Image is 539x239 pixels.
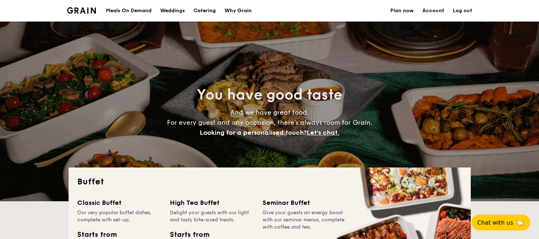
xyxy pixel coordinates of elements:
h2: Buffet [77,176,462,188]
div: Give your guests an energy boost with our seminar menus, complete with coffee and tea. [262,209,347,231]
div: Classic Buffet [77,198,161,208]
span: 🦙 [516,219,525,227]
div: High Tea Buffet [170,198,254,208]
div: Delight your guests with our light and tasty bite-sized treats. [170,209,254,224]
a: Logotype [67,7,96,14]
div: Our very popular buffet dishes, complete with set-up. [77,209,161,224]
span: Chat with us [477,219,513,226]
div: Seminar Buffet [262,198,347,208]
img: Grain [67,7,96,14]
button: Chat with us🦙 [471,215,530,230]
span: Let's chat. [307,129,339,137]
